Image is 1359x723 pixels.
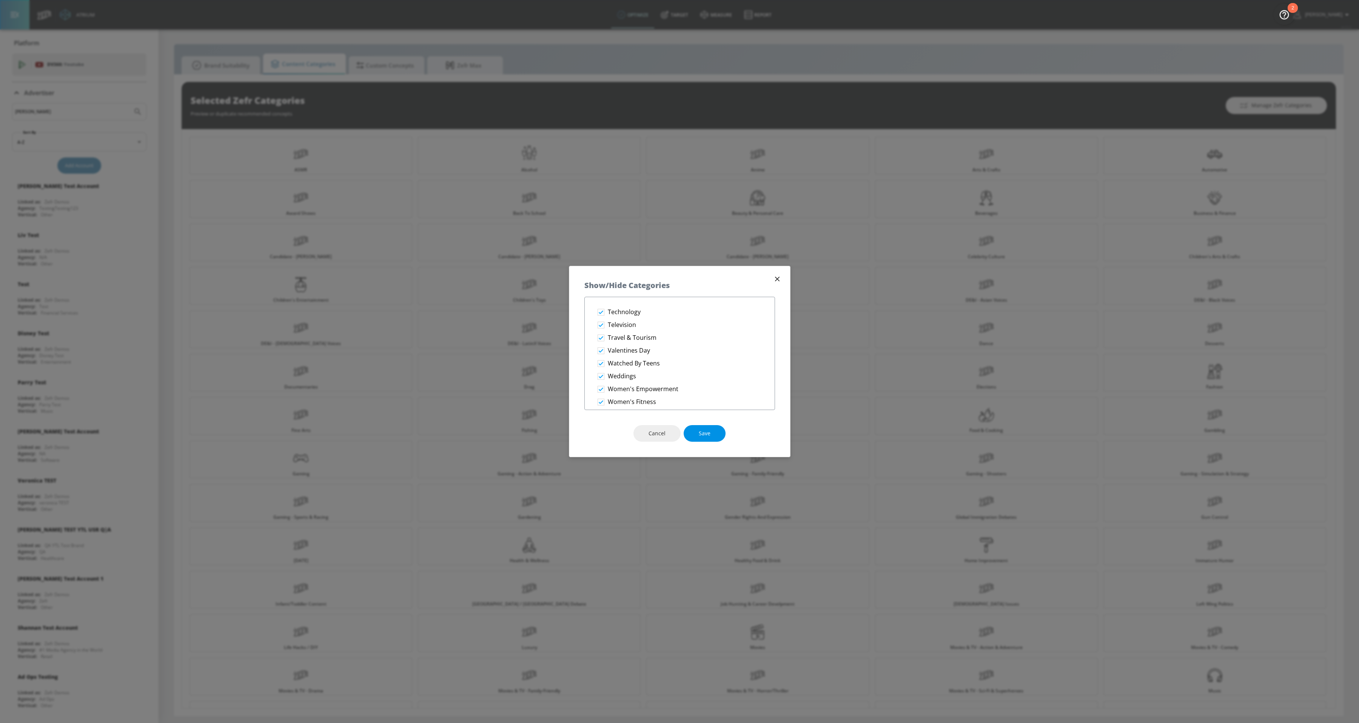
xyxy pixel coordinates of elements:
[699,429,710,438] span: Save
[608,321,636,329] p: Television
[608,385,678,393] p: Women's Empowerment
[1274,4,1295,25] button: Open Resource Center, 2 new notifications
[684,425,726,442] button: Save
[608,347,650,355] p: Valentines Day
[649,429,666,438] span: Cancel
[608,359,660,367] p: Watched By Teens
[633,425,681,442] button: Cancel
[608,372,636,380] p: Weddings
[608,334,656,342] p: Travel & Tourism
[608,308,641,316] p: Technology
[608,398,656,406] p: Women's Fitness
[584,281,670,289] h5: Show/Hide Categories
[1291,8,1294,18] div: 2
